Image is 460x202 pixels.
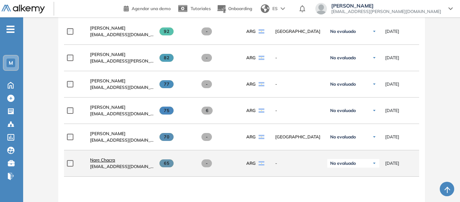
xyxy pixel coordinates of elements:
span: - [201,27,212,35]
span: ARG [246,55,256,61]
span: ARG [246,28,256,35]
a: [PERSON_NAME] [90,104,154,111]
span: [PERSON_NAME] [331,3,441,9]
span: Nare Chacra [90,157,115,163]
img: ARG [259,29,264,34]
span: No evaluado [330,108,356,113]
span: [GEOGRAPHIC_DATA] [275,28,321,35]
span: - [275,81,321,87]
img: Logo [1,5,45,14]
span: No evaluado [330,134,356,140]
span: 92 [159,27,174,35]
span: 6 [201,107,213,115]
a: Agendar una demo [124,4,171,12]
img: ARG [259,82,264,86]
span: No evaluado [330,160,356,166]
img: ARG [259,108,264,113]
a: [PERSON_NAME] [90,78,154,84]
span: [EMAIL_ADDRESS][DOMAIN_NAME] [90,137,154,143]
span: [DATE] [385,107,399,114]
span: [DATE] [385,55,399,61]
img: Ícono de flecha [372,29,376,34]
img: ARG [259,161,264,166]
span: [PERSON_NAME] [90,104,125,110]
span: Agendar una demo [132,6,171,11]
span: ARG [246,107,256,114]
span: 70 [159,133,174,141]
span: - [201,133,212,141]
img: ARG [259,135,264,139]
span: ES [272,5,278,12]
span: [PERSON_NAME] [90,25,125,31]
span: [DATE] [385,134,399,140]
i: - [7,29,14,30]
a: [PERSON_NAME] [90,51,154,58]
span: [EMAIL_ADDRESS][DOMAIN_NAME] [90,31,154,38]
span: [EMAIL_ADDRESS][PERSON_NAME][DOMAIN_NAME] [331,9,441,14]
span: [DATE] [385,160,399,167]
a: [PERSON_NAME] [90,25,154,31]
span: Onboarding [228,6,252,11]
span: [DATE] [385,81,399,87]
img: arrow [281,7,285,10]
span: [PERSON_NAME] [90,78,125,83]
span: No evaluado [330,29,356,34]
img: Ícono de flecha [372,56,376,60]
span: No evaluado [330,55,356,61]
span: [DATE] [385,28,399,35]
span: [PERSON_NAME] [90,131,125,136]
a: [PERSON_NAME] [90,130,154,137]
img: Ícono de flecha [372,108,376,113]
span: - [275,55,321,61]
img: world [261,4,269,13]
span: No evaluado [330,81,356,87]
span: M [9,60,13,66]
span: - [201,80,212,88]
span: [EMAIL_ADDRESS][DOMAIN_NAME] [90,84,154,91]
span: [EMAIL_ADDRESS][PERSON_NAME][DOMAIN_NAME] [90,58,154,64]
span: - [201,159,212,167]
span: [EMAIL_ADDRESS][DOMAIN_NAME] [90,111,154,117]
a: Nare Chacra [90,157,154,163]
span: [GEOGRAPHIC_DATA] [275,134,321,140]
span: Tutoriales [191,6,211,11]
img: Ícono de flecha [372,135,376,139]
span: 75 [159,107,174,115]
img: ARG [259,56,264,60]
span: ARG [246,81,256,87]
span: [EMAIL_ADDRESS][DOMAIN_NAME] [90,163,154,170]
span: [PERSON_NAME] [90,52,125,57]
span: - [275,107,321,114]
span: 65 [159,159,174,167]
span: 77 [159,80,174,88]
span: ARG [246,134,256,140]
span: - [201,54,212,62]
img: Ícono de flecha [372,161,376,166]
span: 82 [159,54,174,62]
span: ARG [246,160,256,167]
span: - [275,160,321,167]
button: Onboarding [217,1,252,17]
img: Ícono de flecha [372,82,376,86]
